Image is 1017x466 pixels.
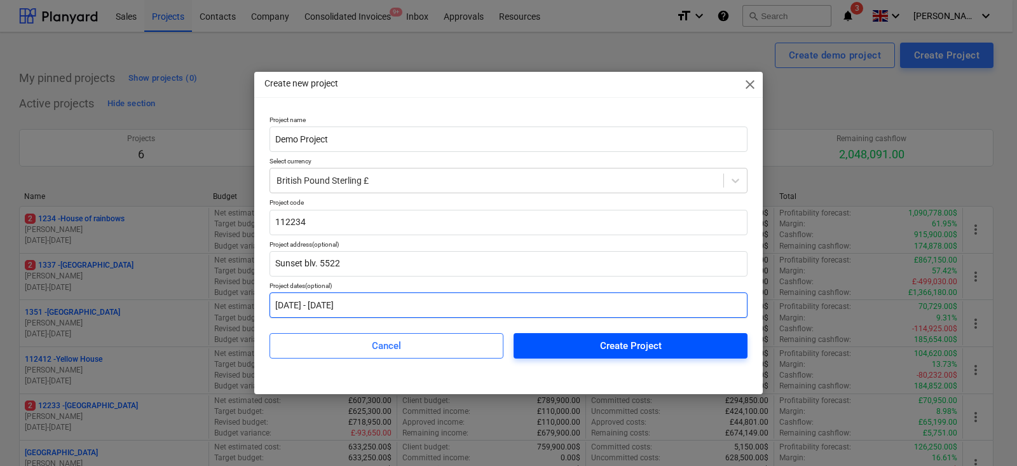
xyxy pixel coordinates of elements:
[270,210,747,235] input: Enter project unique code
[600,338,662,354] div: Create Project
[953,405,1017,466] iframe: Chat Widget
[264,77,338,90] p: Create new project
[270,116,747,127] p: Project name
[742,77,758,92] span: close
[270,282,747,290] div: Project dates (optional)
[514,333,747,359] button: Create Project
[270,251,747,277] input: Enter project address here
[270,127,747,152] input: Enter project name here
[270,292,747,318] input: Click to set project dates
[270,198,747,209] p: Project code
[270,240,747,249] div: Project address (optional)
[270,333,503,359] button: Cancel
[270,157,747,168] p: Select currency
[372,338,401,354] div: Cancel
